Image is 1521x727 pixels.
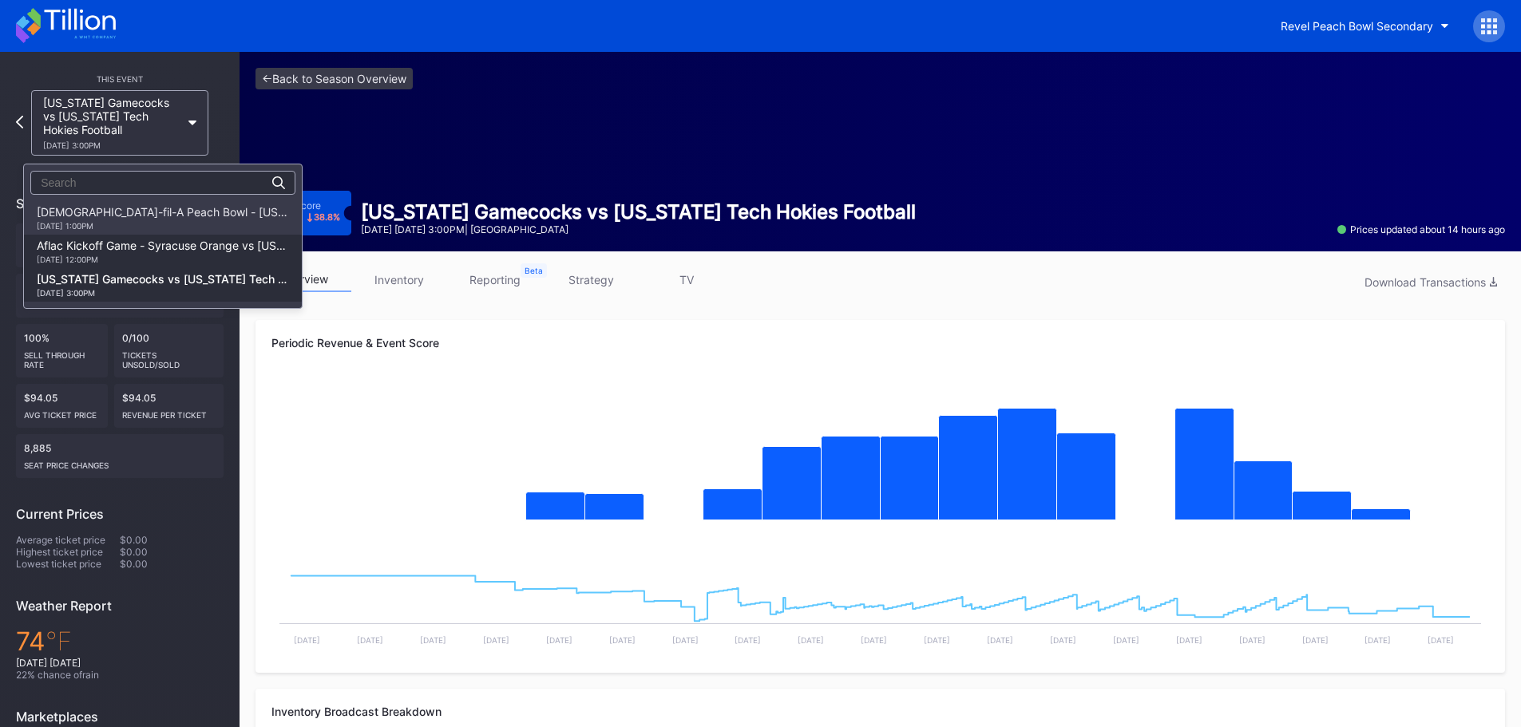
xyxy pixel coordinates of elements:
div: Aflac Kickoff Game - Syracuse Orange vs [US_STATE] Volunteers Football [37,239,289,264]
div: [DATE] 3:00PM [37,288,289,298]
div: [DATE] 1:00PM [37,221,289,231]
div: [DATE] 12:00PM [37,255,289,264]
div: [DEMOGRAPHIC_DATA]-fil-A Peach Bowl - [US_STATE] Longhorns vs [US_STATE] State Sun Devils (Colleg... [37,205,289,231]
input: Search [41,176,180,189]
div: [US_STATE] Gamecocks vs [US_STATE] Tech Hokies Football [37,272,289,298]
